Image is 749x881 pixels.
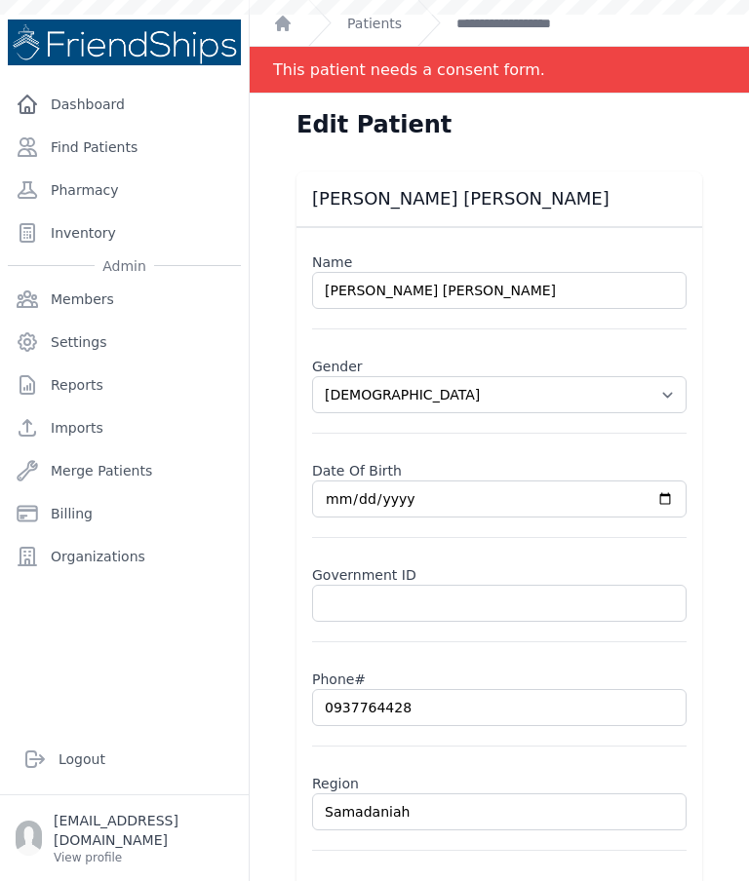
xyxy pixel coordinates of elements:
[8,128,241,167] a: Find Patients
[8,280,241,319] a: Members
[95,256,154,276] span: Admin
[8,213,241,252] a: Inventory
[8,537,241,576] a: Organizations
[312,245,687,272] label: Name
[8,451,241,490] a: Merge Patients
[273,47,545,93] div: This patient needs a consent form.
[16,811,233,865] a: [EMAIL_ADDRESS][DOMAIN_NAME] View profile
[8,323,241,362] a: Settings
[16,740,233,779] a: Logout
[296,109,452,140] h1: Edit Patient
[312,187,687,211] h3: [PERSON_NAME] [PERSON_NAME]
[54,850,233,865] p: View profile
[312,557,687,585] label: Government ID
[8,85,241,124] a: Dashboard
[8,494,241,533] a: Billing
[8,19,241,65] img: Medical Missions EMR
[8,408,241,447] a: Imports
[312,766,687,793] label: Region
[312,453,687,480] label: Date Of Birth
[8,365,241,404] a: Reports
[312,349,687,376] label: Gender
[54,811,233,850] p: [EMAIL_ADDRESS][DOMAIN_NAME]
[250,47,749,94] div: Notification
[312,662,687,689] label: Phone#
[8,171,241,210] a: Pharmacy
[347,14,402,33] a: Patients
